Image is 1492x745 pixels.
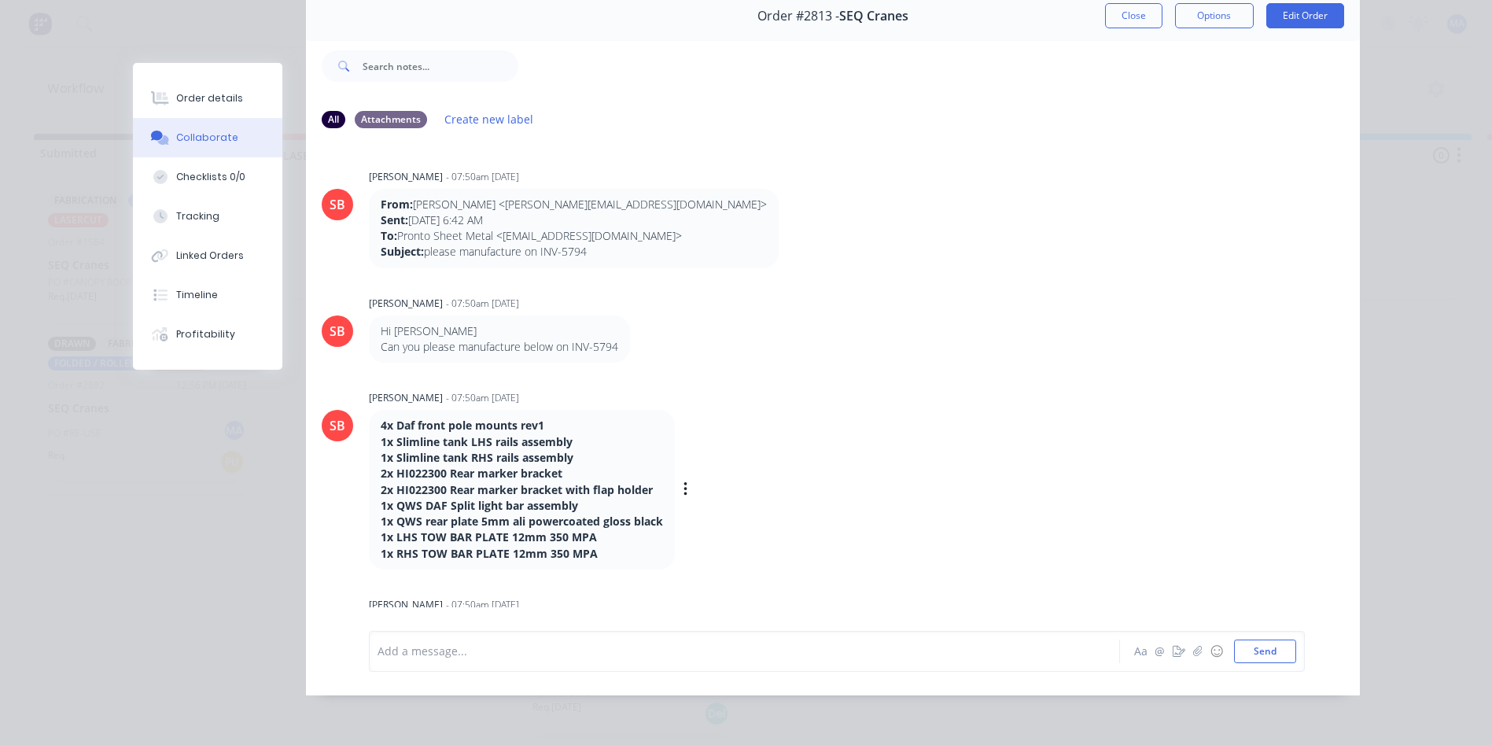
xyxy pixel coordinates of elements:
[133,197,282,236] button: Tracking
[446,391,519,405] div: - 07:50am [DATE]
[1105,3,1162,28] button: Close
[176,327,235,341] div: Profitability
[1207,642,1226,661] button: ☺
[176,91,243,105] div: Order details
[322,111,345,128] div: All
[381,228,397,243] strong: To:
[133,157,282,197] button: Checklists 0/0
[381,514,663,529] strong: 1x QWS rear plate 5mm ali powercoated gloss black
[381,418,544,433] strong: 4x Daf front pole mounts rev1
[176,170,245,184] div: Checklists 0/0
[1151,642,1170,661] button: @
[1132,642,1151,661] button: Aa
[437,109,542,130] button: Create new label
[381,212,408,227] strong: Sent:
[757,9,839,24] span: Order #2813 -
[330,322,345,341] div: SB
[133,236,282,275] button: Linked Orders
[176,249,244,263] div: Linked Orders
[381,482,653,497] strong: 2x HI022300 Rear marker bracket with flap holder
[355,111,427,128] div: Attachments
[369,391,443,405] div: [PERSON_NAME]
[381,466,562,481] strong: 2x HI022300 Rear marker bracket
[369,297,443,311] div: [PERSON_NAME]
[381,529,597,544] strong: 1x LHS TOW BAR PLATE 12mm 350 MPA
[446,170,519,184] div: - 07:50am [DATE]
[839,9,908,24] span: SEQ Cranes
[381,197,767,260] p: [PERSON_NAME] <[PERSON_NAME][EMAIL_ADDRESS][DOMAIN_NAME]> [DATE] 6:42 AM Pronto Sheet Metal <[EMA...
[133,275,282,315] button: Timeline
[381,244,424,259] strong: Subject:
[381,197,413,212] strong: From:
[1175,3,1254,28] button: Options
[133,315,282,354] button: Profitability
[381,339,618,355] p: Can you please manufacture below on INV-5794
[1266,3,1344,28] button: Edit Order
[381,434,573,449] strong: 1x Slimline tank LHS rails assembly
[1234,640,1296,663] button: Send
[330,416,345,435] div: SB
[176,288,218,302] div: Timeline
[369,170,443,184] div: [PERSON_NAME]
[381,546,598,561] strong: 1x RHS TOW BAR PLATE 12mm 350 MPA
[446,598,519,612] div: - 07:50am [DATE]
[381,323,618,339] p: Hi [PERSON_NAME]
[381,498,578,513] strong: 1x QWS DAF Split light bar assembly
[446,297,519,311] div: - 07:50am [DATE]
[330,195,345,214] div: SB
[369,598,443,612] div: [PERSON_NAME]
[176,131,238,145] div: Collaborate
[363,50,518,82] input: Search notes...
[133,118,282,157] button: Collaborate
[133,79,282,118] button: Order details
[381,450,573,465] strong: 1x Slimline tank RHS rails assembly
[176,209,219,223] div: Tracking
